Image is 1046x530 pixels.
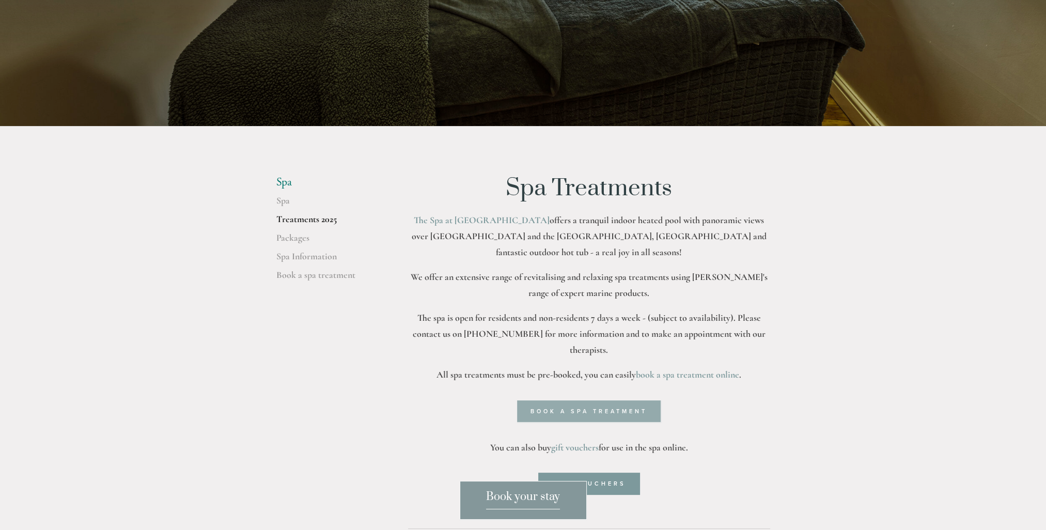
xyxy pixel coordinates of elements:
h1: Spa Treatments [408,176,770,201]
span: Book your stay [486,490,560,509]
a: The Spa at [GEOGRAPHIC_DATA] [414,214,550,226]
p: You can also buy for use in the spa online. [408,440,770,456]
p: All spa treatments must be pre-booked, you can easily . [408,367,770,383]
a: Buy Vouchers [538,473,639,494]
a: Packages [276,232,375,251]
p: The spa is open for residents and non-residents 7 days a week - (subject to availability). Please... [408,310,770,357]
a: Spa Information [276,251,375,269]
a: Spa [276,195,375,213]
a: gift vouchers [551,442,599,453]
a: Treatments 2025 [276,213,375,232]
a: book a spa treatment online [636,369,739,380]
li: Spa [276,176,375,189]
a: Book a spa treatment [276,269,375,288]
a: Book a spa treatment [517,400,661,422]
a: Book your stay [460,481,587,520]
strong: We offer an extensive range of revitalising and relaxing spa treatments using [PERSON_NAME]'s ran... [411,271,770,299]
p: offers a tranquil indoor heated pool with panoramic views over [GEOGRAPHIC_DATA] and the [GEOGRAP... [408,212,770,260]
